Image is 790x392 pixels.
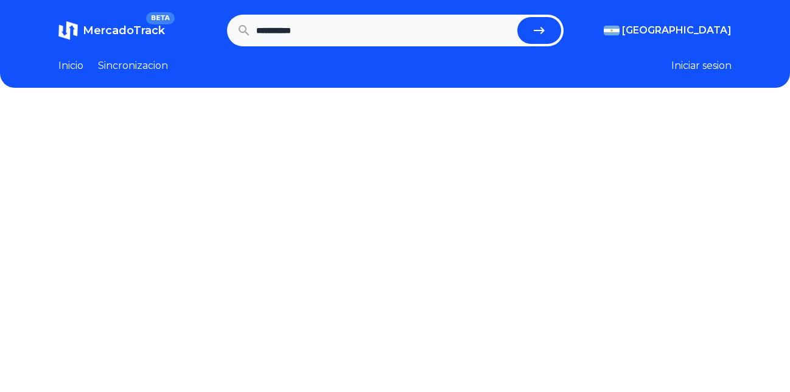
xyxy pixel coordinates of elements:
[604,26,620,35] img: Argentina
[622,23,732,38] span: [GEOGRAPHIC_DATA]
[146,12,175,24] span: BETA
[604,23,732,38] button: [GEOGRAPHIC_DATA]
[58,59,83,73] a: Inicio
[58,21,165,40] a: MercadoTrackBETA
[83,24,165,37] span: MercadoTrack
[98,59,168,73] a: Sincronizacion
[671,59,732,73] button: Iniciar sesion
[58,21,78,40] img: MercadoTrack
